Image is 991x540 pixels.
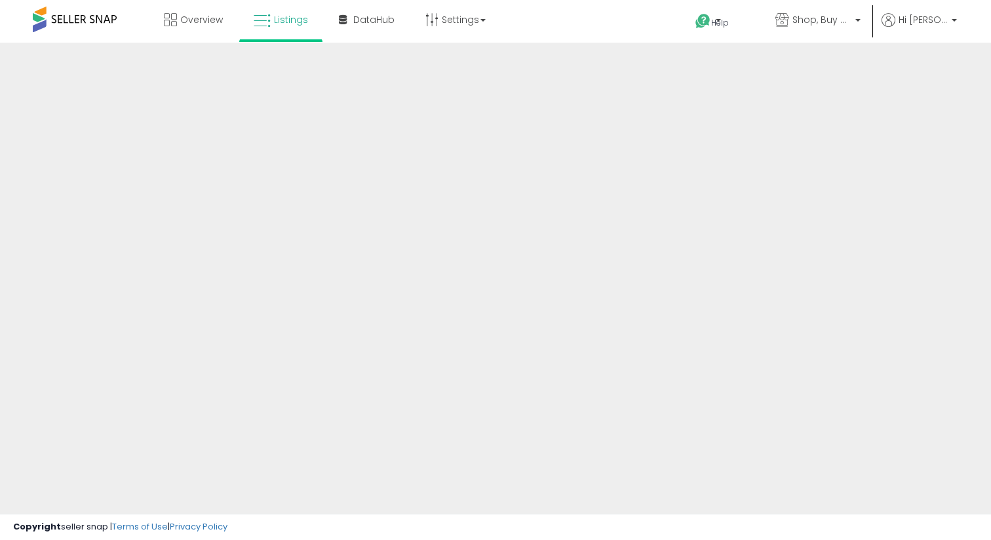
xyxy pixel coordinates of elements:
[112,520,168,533] a: Terms of Use
[13,521,227,533] div: seller snap | |
[695,13,711,30] i: Get Help
[180,13,223,26] span: Overview
[899,13,948,26] span: Hi [PERSON_NAME]
[792,13,851,26] span: Shop, Buy and Ship
[170,520,227,533] a: Privacy Policy
[685,3,754,43] a: Help
[13,520,61,533] strong: Copyright
[882,13,957,43] a: Hi [PERSON_NAME]
[353,13,395,26] span: DataHub
[711,17,729,28] span: Help
[274,13,308,26] span: Listings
